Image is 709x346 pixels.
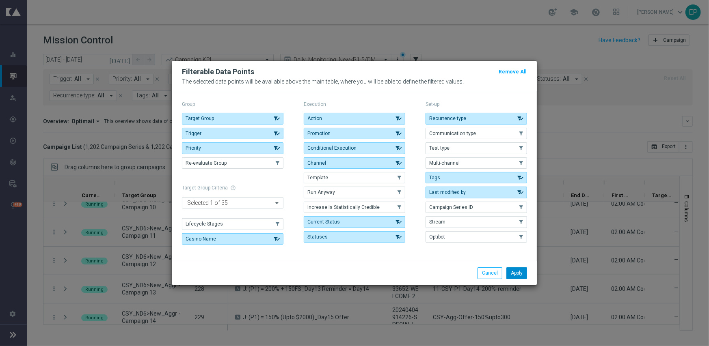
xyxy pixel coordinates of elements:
[498,67,527,76] button: Remove All
[426,216,527,228] button: Stream
[186,116,214,121] span: Target Group
[307,175,328,181] span: Template
[307,116,322,121] span: Action
[304,231,405,243] button: Statuses
[182,157,283,169] button: Re-evaluate Group
[426,202,527,213] button: Campaign Series ID
[307,145,357,151] span: Conditional Execution
[426,157,527,169] button: Multi-channel
[304,101,405,107] p: Execution
[478,267,502,279] button: Cancel
[426,113,527,124] button: Recurrence type
[429,145,450,151] span: Test type
[307,160,326,166] span: Channel
[429,131,476,136] span: Communication type
[307,204,380,210] span: Increase Is Statistically Credible
[304,216,405,228] button: Current Status
[429,219,445,225] span: Stream
[429,234,445,240] span: Optibot
[426,128,527,139] button: Communication type
[506,267,527,279] button: Apply
[307,234,328,240] span: Statuses
[182,233,283,245] button: Casino Name
[304,128,405,139] button: Promotion
[304,202,405,213] button: Increase Is Statistically Credible
[304,113,405,124] button: Action
[182,128,283,139] button: Trigger
[186,236,216,242] span: Casino Name
[186,145,201,151] span: Priority
[182,218,283,230] button: Lifecycle Stages
[426,142,527,154] button: Test type
[186,221,223,227] span: Lifecycle Stages
[182,113,283,124] button: Target Group
[182,197,283,208] ng-select: Casino Name
[182,67,254,77] h2: Filterable Data Points
[429,175,440,181] span: Tags
[230,185,236,191] span: help_outline
[307,219,340,225] span: Current Status
[182,185,283,191] h1: Target Group Criteria
[426,187,527,198] button: Last modified by
[426,172,527,183] button: Tags
[429,116,466,121] span: Recurrence type
[182,142,283,154] button: Priority
[304,187,405,198] button: Run Anyway
[185,199,230,206] span: Selected 1 of 35
[429,204,473,210] span: Campaign Series ID
[429,189,466,195] span: Last modified by
[426,231,527,243] button: Optibot
[304,142,405,154] button: Conditional Execution
[182,78,527,85] p: The selected data points will be available above the main table, where you will be able to define...
[304,157,405,169] button: Channel
[186,160,227,166] span: Re-evaluate Group
[307,131,331,136] span: Promotion
[182,101,283,107] p: Group
[304,172,405,183] button: Template
[186,131,201,136] span: Trigger
[307,189,335,195] span: Run Anyway
[429,160,460,166] span: Multi-channel
[426,101,527,107] p: Set-up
